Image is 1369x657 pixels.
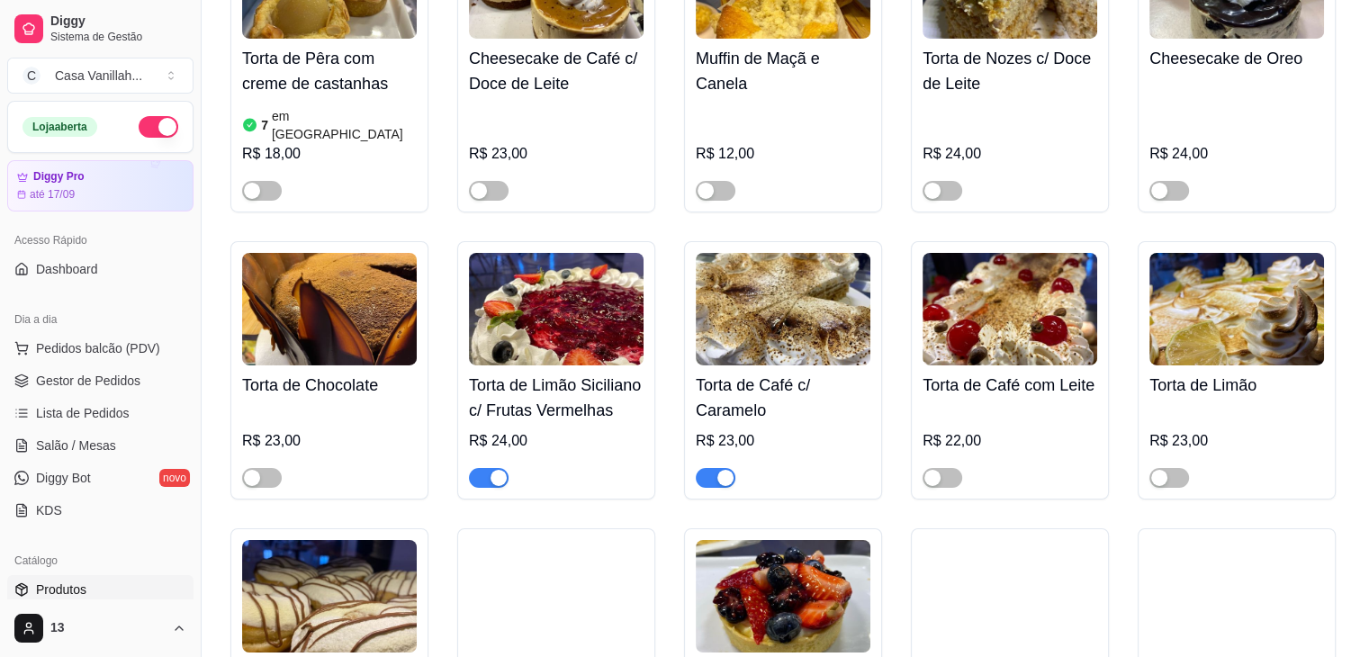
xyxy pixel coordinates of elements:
button: 13 [7,607,194,650]
article: em [GEOGRAPHIC_DATA] [272,107,417,143]
div: R$ 24,00 [1149,143,1324,165]
a: Lista de Pedidos [7,399,194,427]
h4: Torta de Limão [1149,373,1324,398]
div: R$ 23,00 [696,430,870,452]
div: R$ 23,00 [1149,430,1324,452]
div: R$ 22,00 [923,430,1097,452]
h4: Muffin de Maçã e Canela [696,46,870,96]
div: R$ 24,00 [469,430,644,452]
a: Salão / Mesas [7,431,194,460]
a: Diggy Botnovo [7,463,194,492]
img: product-image [242,253,417,365]
span: C [23,67,41,85]
article: até 17/09 [30,187,75,202]
h4: Torta de Pêra com creme de castanhas [242,46,417,96]
h4: Torta de Café com Leite [923,373,1097,398]
div: R$ 12,00 [696,143,870,165]
h4: Torta de Café c/ Caramelo [696,373,870,423]
div: R$ 18,00 [242,143,417,165]
span: Produtos [36,580,86,598]
a: Gestor de Pedidos [7,366,194,395]
article: 7 [261,116,268,134]
a: DiggySistema de Gestão [7,7,194,50]
h4: Torta de Chocolate [242,373,417,398]
div: Dia a dia [7,305,194,334]
img: product-image [469,253,644,365]
div: Loja aberta [23,117,97,137]
img: product-image [242,540,417,652]
span: Salão / Mesas [36,436,116,454]
div: Casa Vanillah ... [55,67,142,85]
button: Alterar Status [139,116,178,138]
div: Catálogo [7,546,194,575]
span: Gestor de Pedidos [36,372,140,390]
h4: Torta de Nozes c/ Doce de Leite [923,46,1097,96]
button: Select a team [7,58,194,94]
a: Diggy Proaté 17/09 [7,160,194,211]
div: R$ 23,00 [469,143,644,165]
h4: Torta de Limão Siciliano c/ Frutas Vermelhas [469,373,644,423]
img: product-image [1149,253,1324,365]
div: Acesso Rápido [7,226,194,255]
img: product-image [696,540,870,652]
a: Produtos [7,575,194,604]
img: product-image [696,253,870,365]
span: 13 [50,620,165,636]
h4: Cheesecake de Café c/ Doce de Leite [469,46,644,96]
span: Diggy [50,13,186,30]
div: R$ 24,00 [923,143,1097,165]
img: product-image [469,540,644,652]
button: Pedidos balcão (PDV) [7,334,194,363]
img: product-image [923,253,1097,365]
div: R$ 23,00 [242,430,417,452]
span: Dashboard [36,260,98,278]
span: Lista de Pedidos [36,404,130,422]
h4: Cheesecake de Oreo [1149,46,1324,71]
span: KDS [36,501,62,519]
a: KDS [7,496,194,525]
span: Diggy Bot [36,469,91,487]
img: product-image [1149,540,1324,652]
a: Dashboard [7,255,194,283]
span: Pedidos balcão (PDV) [36,339,160,357]
span: Sistema de Gestão [50,30,186,44]
article: Diggy Pro [33,170,85,184]
img: product-image [923,540,1097,652]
